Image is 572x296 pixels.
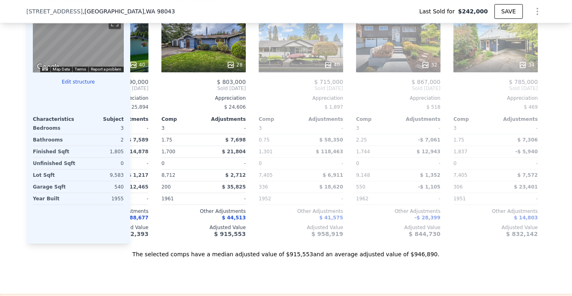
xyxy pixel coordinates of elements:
span: Last Sold for [419,7,458,15]
div: - [303,193,343,204]
span: 3 [259,125,262,131]
span: 7,405 [259,172,273,178]
span: $ 7,306 [518,137,538,143]
span: $ 803,000 [217,79,246,85]
div: 40 [324,61,340,69]
span: $242,000 [458,7,488,15]
span: $ 23,401 [514,184,538,190]
span: 200 [161,184,171,190]
div: 40 [129,61,145,69]
span: $ 14,878 [125,149,148,154]
span: $ 1,352 [420,172,441,178]
span: $ 715,000 [314,79,343,85]
span: $ 790,000 [120,79,148,85]
div: 0.75 [259,134,299,146]
a: Report a problem [91,67,121,71]
span: $ 915,553 [214,231,246,237]
span: 1,301 [259,149,273,154]
button: SAVE [495,4,523,19]
span: 3 [161,125,165,131]
span: , WA 98043 [144,8,175,15]
span: $ 18,620 [319,184,343,190]
div: Year Built [33,193,77,204]
span: $ 832,142 [506,231,538,237]
span: -$ 1,217 [126,172,148,178]
div: Adjustments [496,116,538,122]
span: Sold [DATE] [259,85,343,92]
span: $ 44,513 [222,215,246,221]
div: Appreciation [259,95,343,101]
span: $ 12,465 [125,184,148,190]
div: Adjustments [301,116,343,122]
span: $ 958,919 [312,231,343,237]
div: 1.75 [454,134,494,146]
div: 28 [227,61,243,69]
span: 0 [259,161,262,166]
span: $ 844,730 [409,231,441,237]
span: 550 [356,184,366,190]
div: Comp [161,116,204,122]
span: 336 [259,184,268,190]
span: 8,712 [161,172,175,178]
span: $ 2,712 [226,172,246,178]
div: Appreciation [454,95,538,101]
span: $ 1,897 [325,104,343,110]
button: Show Options [529,3,546,19]
div: Garage Sqft [33,181,77,193]
span: 1,744 [356,149,370,154]
div: - [303,122,343,134]
div: 9,583 [80,169,124,181]
span: , [GEOGRAPHIC_DATA] [83,7,175,15]
span: -$ 28,399 [415,215,441,221]
span: $ 7,589 [128,137,148,143]
span: $ 24,606 [224,104,246,110]
span: [STREET_ADDRESS] [26,7,83,15]
div: 1955 [80,193,124,204]
div: 540 [80,181,124,193]
div: Adjusted Value [259,224,343,231]
span: $ 118,463 [316,149,343,154]
div: Other Adjustments [454,208,538,214]
span: $ 7,572 [518,172,538,178]
div: Comp [356,116,398,122]
div: - [205,193,246,204]
div: Subject [78,116,124,122]
div: 1952 [259,193,299,204]
span: 1,837 [454,149,467,154]
div: Adjustments [398,116,441,122]
div: Appreciation [356,95,441,101]
div: - [400,193,441,204]
span: $ 867,000 [412,79,441,85]
div: 1951 [454,193,494,204]
div: 0 [80,158,124,169]
span: 1,700 [161,149,175,154]
span: 0 [161,161,165,166]
div: The selected comps have a median adjusted value of $915,553 and an average adjusted value of $946... [26,244,546,258]
div: - [497,122,538,134]
button: Keyboard shortcuts [42,67,48,71]
span: $ 912,393 [117,231,148,237]
div: Map [33,14,124,72]
span: $ 785,000 [509,79,538,85]
div: Other Adjustments [161,208,246,214]
button: Edit structure [33,79,124,85]
div: Comp [454,116,496,122]
span: $ 88,677 [125,215,148,221]
div: Bedrooms [33,122,77,134]
span: 0 [454,161,457,166]
span: $ 7,698 [226,137,246,143]
span: $ 12,943 [417,149,441,154]
div: Other Adjustments [356,208,441,214]
span: $ 469 [524,104,538,110]
div: - [205,158,246,169]
div: 1961 [161,193,202,204]
div: - [400,122,441,134]
div: Bathrooms [33,134,77,146]
span: $ 518 [427,104,441,110]
div: Comp [259,116,301,122]
div: - [303,158,343,169]
div: 2.25 [356,134,397,146]
span: Sold [DATE] [356,85,441,92]
button: Map Data [53,66,70,72]
div: Characteristics [33,116,78,122]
